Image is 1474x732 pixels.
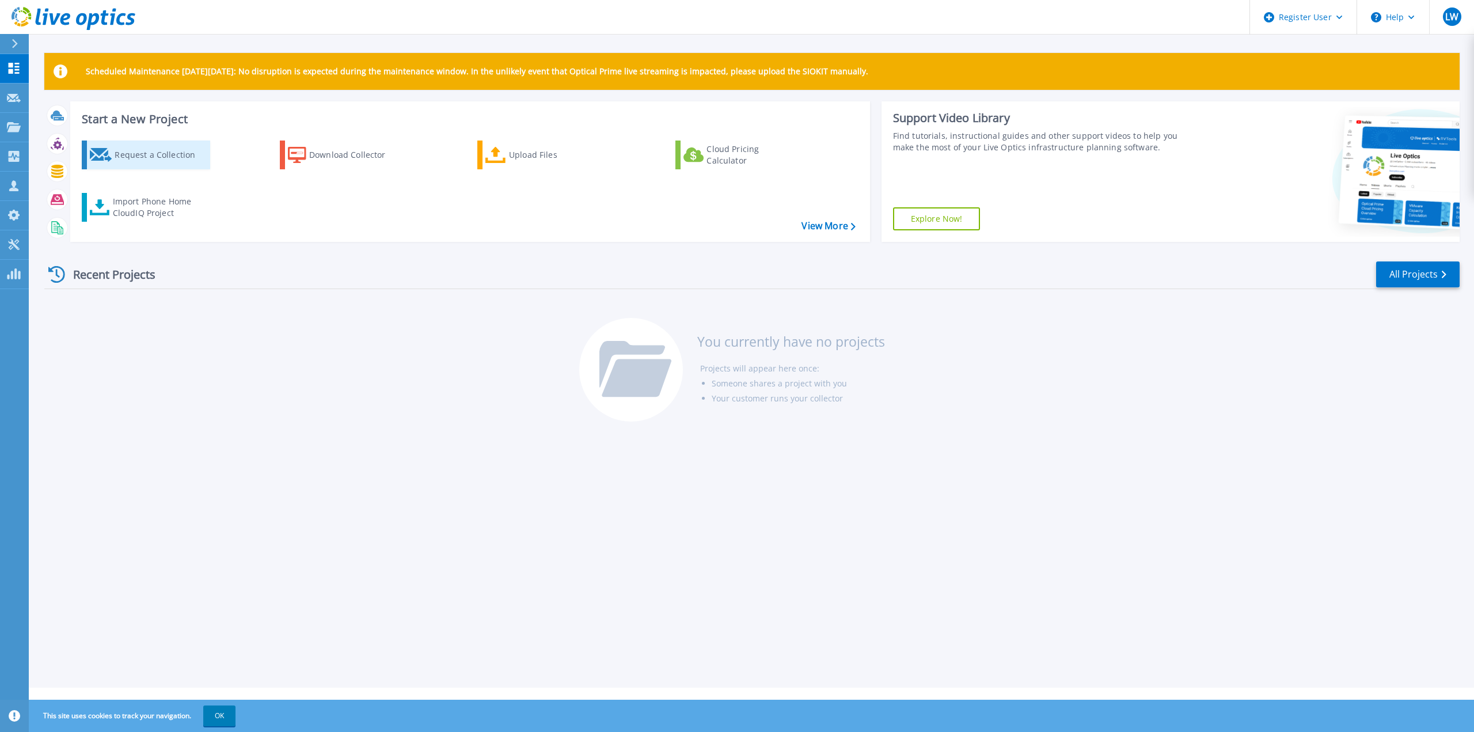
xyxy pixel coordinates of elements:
[115,143,207,166] div: Request a Collection
[82,141,210,169] a: Request a Collection
[801,221,855,232] a: View More
[309,143,401,166] div: Download Collector
[32,706,235,726] span: This site uses cookies to track your navigation.
[44,260,171,289] div: Recent Projects
[893,111,1192,126] div: Support Video Library
[697,335,885,348] h3: You currently have no projects
[893,130,1192,153] div: Find tutorials, instructional guides and other support videos to help you make the most of your L...
[706,143,799,166] div: Cloud Pricing Calculator
[1376,261,1460,287] a: All Projects
[113,196,203,219] div: Import Phone Home CloudIQ Project
[893,207,981,230] a: Explore Now!
[675,141,804,169] a: Cloud Pricing Calculator
[712,376,885,391] li: Someone shares a project with you
[82,113,855,126] h3: Start a New Project
[712,391,885,406] li: Your customer runs your collector
[477,141,606,169] a: Upload Files
[280,141,408,169] a: Download Collector
[1445,12,1458,21] span: LW
[509,143,601,166] div: Upload Files
[203,706,235,726] button: OK
[86,67,868,76] p: Scheduled Maintenance [DATE][DATE]: No disruption is expected during the maintenance window. In t...
[700,361,885,376] li: Projects will appear here once:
